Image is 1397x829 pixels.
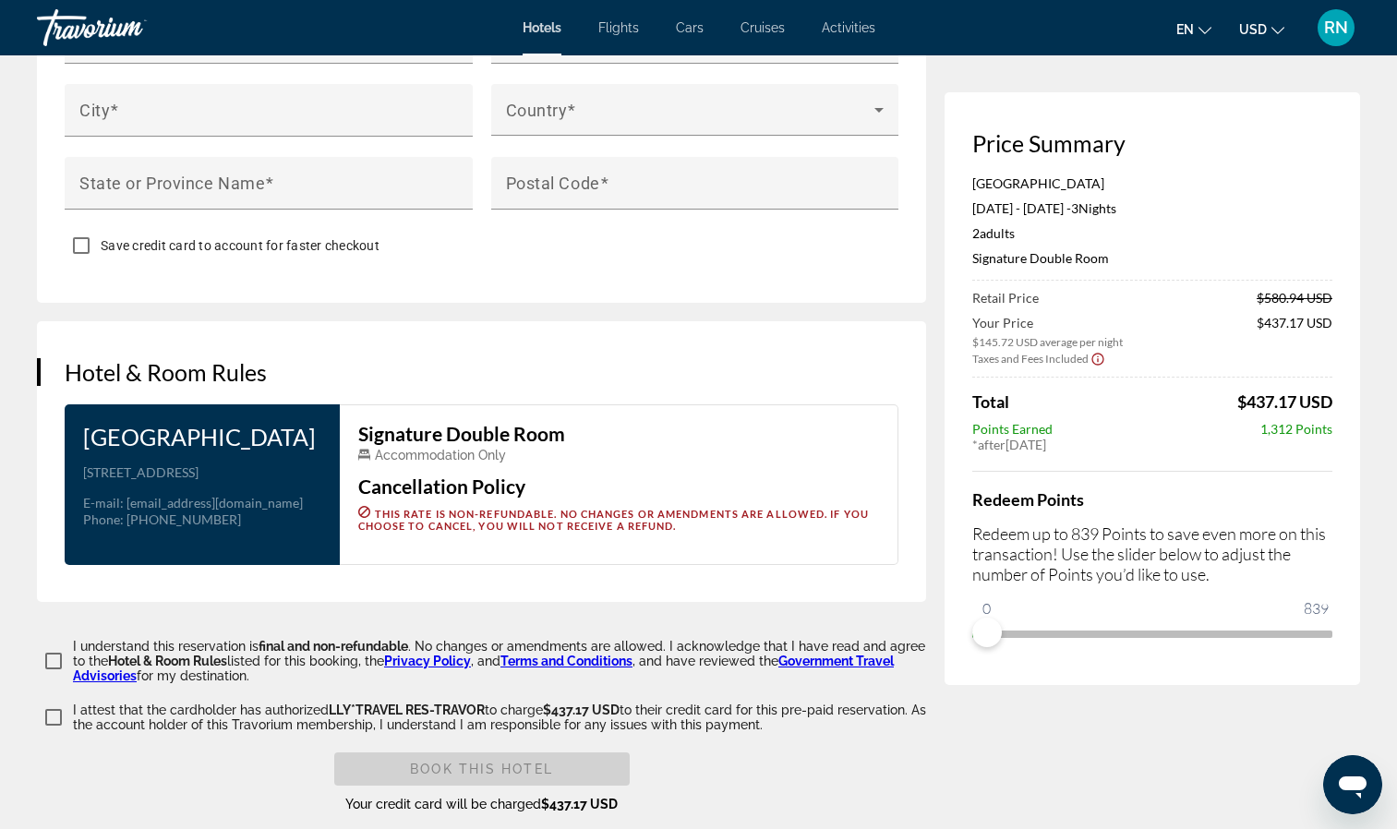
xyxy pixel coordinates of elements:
span: Phone [83,511,120,527]
span: 3 [1071,200,1078,216]
span: Taxes and Fees Included [972,352,1089,366]
p: Signature Double Room [972,250,1332,266]
p: [STREET_ADDRESS] [83,464,321,481]
span: 0 [980,597,994,619]
a: Terms and Conditions [500,654,632,668]
a: Government Travel Advisories [73,654,894,683]
a: Travorium [37,4,222,52]
h3: Cancellation Policy [358,476,879,497]
mat-label: State or Province Name [79,173,265,192]
mat-label: City [79,100,110,119]
span: USD [1239,22,1267,37]
span: 1,312 Points [1260,421,1332,437]
span: : [PHONE_NUMBER] [120,511,241,527]
p: [GEOGRAPHIC_DATA] [972,175,1332,191]
a: Cars [676,20,704,35]
span: $437.17 USD [1237,391,1332,412]
span: 2 [972,225,1015,241]
span: Retail Price [972,290,1039,306]
h3: Signature Double Room [358,424,879,444]
span: Hotel & Room Rules [108,654,227,668]
span: $437.17 USD [1257,315,1332,349]
span: Accommodation Only [375,448,506,463]
h4: Redeem Points [972,489,1332,510]
span: LLY*TRAVEL RES-TRAVOR [329,703,485,717]
iframe: Button to launch messaging window [1323,755,1382,814]
h3: [GEOGRAPHIC_DATA] [83,423,321,451]
span: ngx-slider [972,618,1002,647]
span: Nights [1078,200,1116,216]
span: 839 [1301,597,1331,619]
span: Points Earned [972,421,1053,437]
button: User Menu [1312,8,1360,47]
button: Show Taxes and Fees disclaimer [1090,350,1105,366]
ngx-slider: ngx-slider [972,631,1332,634]
span: Your credit card will be charged [345,797,618,811]
p: [DATE] - [DATE] - [972,200,1332,216]
span: final and non-refundable [259,639,408,654]
button: Show Taxes and Fees breakdown [972,349,1105,367]
span: : [EMAIL_ADDRESS][DOMAIN_NAME] [120,495,303,511]
span: Save credit card to account for faster checkout [101,238,379,253]
p: I attest that the cardholder has authorized to charge to their credit card for this pre-paid rese... [73,703,926,732]
span: $145.72 USD average per night [972,335,1123,349]
span: Total [972,391,1009,412]
span: This rate is non-refundable. No changes or amendments are allowed. If you choose to cancel, you w... [358,508,869,532]
span: $437.17 USD [543,703,620,717]
button: Change language [1176,16,1211,42]
mat-label: Postal Code [506,173,600,192]
mat-label: Country [506,100,568,119]
h3: Hotel & Room Rules [65,358,898,386]
p: I understand this reservation is . No changes or amendments are allowed. I acknowledge that I hav... [73,639,926,683]
span: after [978,437,1006,452]
div: * [DATE] [972,437,1332,452]
h3: Price Summary [972,129,1332,157]
span: E-mail [83,495,120,511]
a: Activities [822,20,875,35]
a: Flights [598,20,639,35]
span: Adults [980,225,1015,241]
span: en [1176,22,1194,37]
span: RN [1324,18,1348,37]
p: Redeem up to 839 Points to save even more on this transaction! Use the slider below to adjust the... [972,523,1332,584]
a: Cruises [741,20,785,35]
button: Change currency [1239,16,1284,42]
span: Your Price [972,315,1123,330]
span: $437.17 USD [541,797,618,811]
span: $580.94 USD [1257,290,1332,306]
a: Privacy Policy [384,654,471,668]
a: Hotels [523,20,561,35]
